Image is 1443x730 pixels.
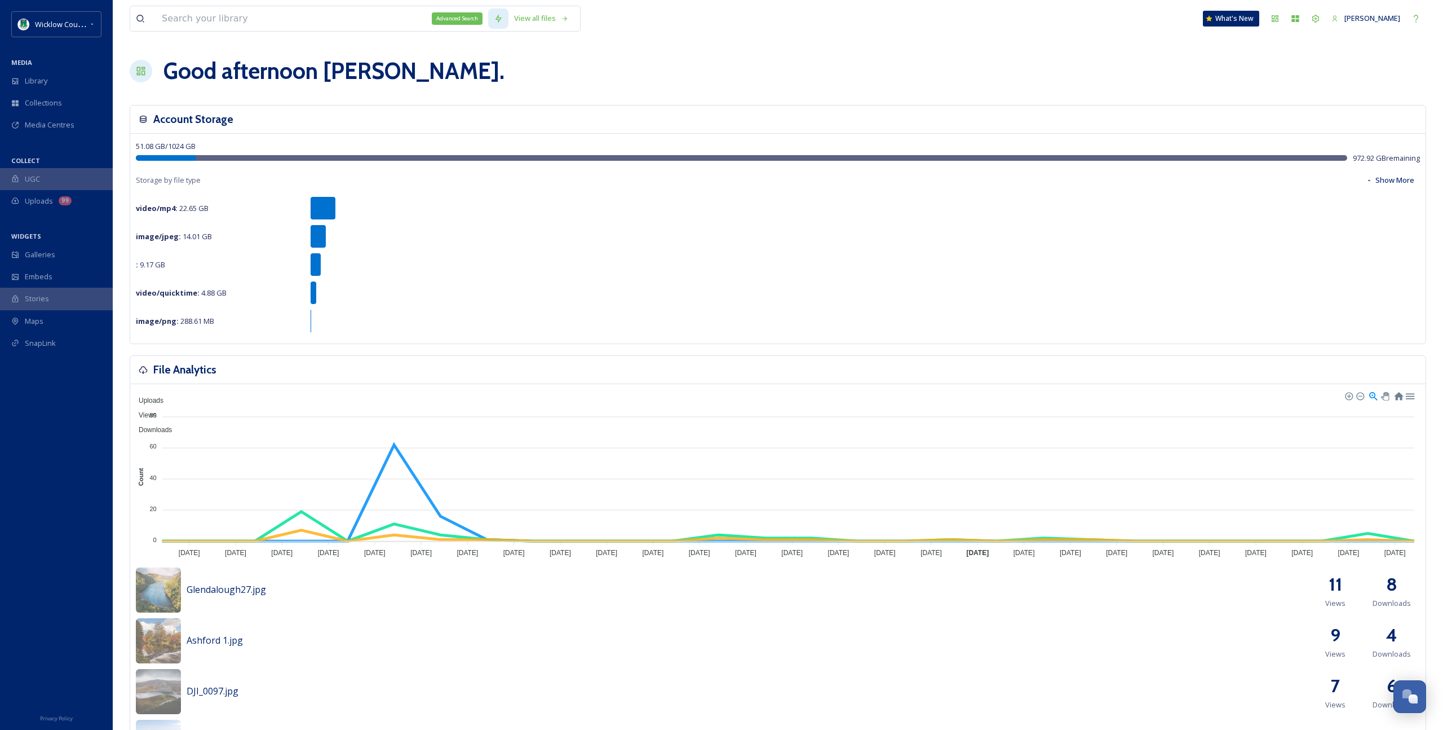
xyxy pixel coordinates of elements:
[271,549,293,557] tspan: [DATE]
[1325,700,1345,710] span: Views
[1405,390,1414,400] div: Menu
[432,12,483,25] div: Advanced Search
[187,634,243,647] span: Ashford 1.jpg
[1325,598,1345,609] span: Views
[136,316,214,326] span: 288.61 MB
[136,203,209,213] span: 22.65 GB
[25,196,53,206] span: Uploads
[1338,549,1360,557] tspan: [DATE]
[25,338,56,349] span: SnapLink
[25,293,49,304] span: Stories
[457,549,478,557] tspan: [DATE]
[25,120,74,130] span: Media Centres
[136,568,181,613] img: Glendalough27.jpg
[1344,392,1352,399] div: Zoom In
[130,397,163,404] span: Uploads
[1331,672,1340,700] h2: 7
[735,549,756,557] tspan: [DATE]
[1344,13,1400,23] span: [PERSON_NAME]
[1291,549,1313,557] tspan: [DATE]
[318,549,339,557] tspan: [DATE]
[35,19,114,29] span: Wicklow County Council
[136,203,178,213] strong: video/mp4 :
[503,549,525,557] tspan: [DATE]
[1368,390,1378,400] div: Selection Zoom
[828,549,849,557] tspan: [DATE]
[1325,649,1345,659] span: Views
[40,715,73,722] span: Privacy Policy
[1245,549,1267,557] tspan: [DATE]
[1199,549,1220,557] tspan: [DATE]
[136,669,181,714] img: DJI_0097.jpg
[364,549,386,557] tspan: [DATE]
[187,685,238,697] span: DJI_0097.jpg
[149,443,156,450] tspan: 60
[11,232,41,240] span: WIDGETS
[596,549,617,557] tspan: [DATE]
[1330,622,1340,649] h2: 9
[643,549,664,557] tspan: [DATE]
[25,249,55,260] span: Galleries
[1356,392,1364,399] div: Zoom Out
[920,549,942,557] tspan: [DATE]
[1329,571,1342,598] h2: 11
[187,583,266,596] span: Glendalough27.jpg
[1106,549,1127,557] tspan: [DATE]
[136,260,138,270] strong: :
[156,6,488,31] input: Search your library
[130,411,157,419] span: Views
[11,58,32,67] span: MEDIA
[781,549,803,557] tspan: [DATE]
[11,156,40,165] span: COLLECT
[130,426,172,434] span: Downloads
[1152,549,1174,557] tspan: [DATE]
[25,98,62,108] span: Collections
[153,362,216,378] h3: File Analytics
[225,549,246,557] tspan: [DATE]
[25,76,47,86] span: Library
[874,549,896,557] tspan: [DATE]
[136,260,165,270] span: 9.17 GB
[1387,672,1397,700] h2: 6
[179,549,200,557] tspan: [DATE]
[136,231,212,241] span: 14.01 GB
[1393,390,1403,400] div: Reset Zoom
[136,288,200,298] strong: video/quicktime :
[1353,153,1420,164] span: 972.92 GB remaining
[1203,11,1259,27] a: What's New
[136,288,227,298] span: 4.88 GB
[1326,7,1406,29] a: [PERSON_NAME]
[1386,571,1397,598] h2: 8
[153,536,157,543] tspan: 0
[1373,700,1411,710] span: Downloads
[136,175,201,186] span: Storage by file type
[1060,549,1081,557] tspan: [DATE]
[59,196,72,205] div: 99
[689,549,710,557] tspan: [DATE]
[25,271,52,282] span: Embeds
[136,618,181,663] img: Ashford%25201.jpg
[25,174,40,184] span: UGC
[25,316,43,327] span: Maps
[410,549,432,557] tspan: [DATE]
[1386,622,1397,649] h2: 4
[136,141,196,151] span: 51.08 GB / 1024 GB
[966,549,989,557] tspan: [DATE]
[1393,680,1426,713] button: Open Chat
[1381,392,1388,399] div: Panning
[149,412,156,419] tspan: 80
[550,549,571,557] tspan: [DATE]
[149,505,156,512] tspan: 20
[136,231,181,241] strong: image/jpeg :
[1013,549,1035,557] tspan: [DATE]
[1373,598,1411,609] span: Downloads
[508,7,574,29] a: View all files
[1360,169,1420,191] button: Show More
[149,474,156,481] tspan: 40
[18,19,29,30] img: download%20(9).png
[136,316,179,326] strong: image/png :
[40,711,73,724] a: Privacy Policy
[163,54,504,88] h1: Good afternoon [PERSON_NAME] .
